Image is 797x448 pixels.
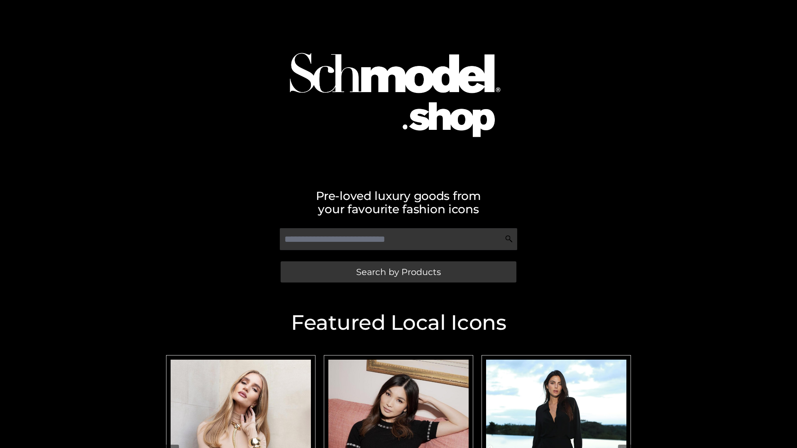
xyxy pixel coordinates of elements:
a: Search by Products [281,261,516,282]
span: Search by Products [356,268,441,276]
h2: Pre-loved luxury goods from your favourite fashion icons [162,189,635,216]
h2: Featured Local Icons​ [162,312,635,333]
img: Search Icon [505,235,513,243]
